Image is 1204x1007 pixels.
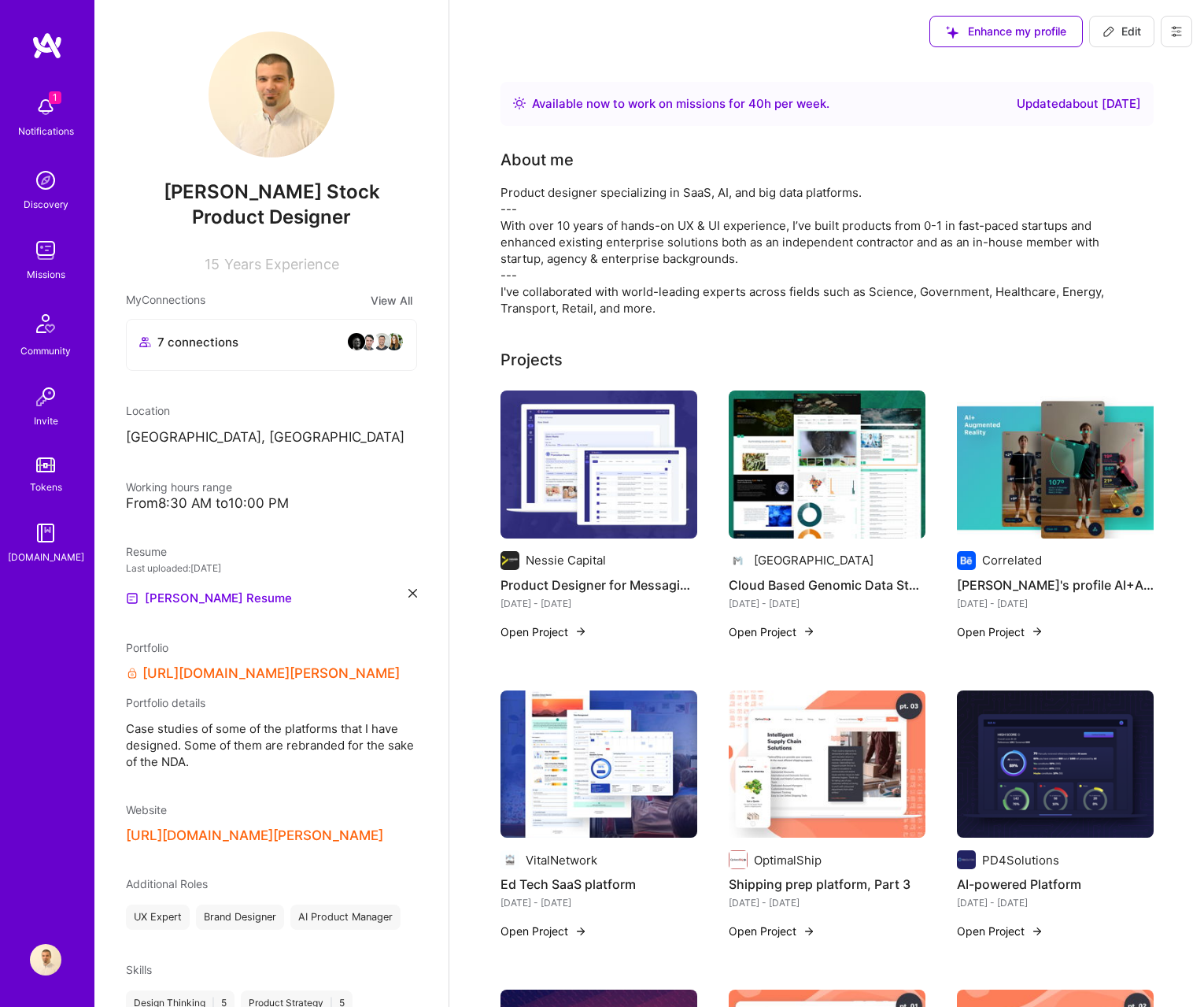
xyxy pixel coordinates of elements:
div: Location [126,402,417,419]
img: avatar [372,332,391,351]
img: Shipping prep platform, Part 3 [729,690,925,839]
span: Portfolio [126,641,168,654]
button: Open Project [500,923,587,939]
img: User Avatar [209,31,334,157]
h4: Product Designer for Messaging and Discounting Web App [500,575,697,595]
i: icon Close [408,589,417,598]
img: arrow-right [1031,625,1043,638]
img: Company logo [500,551,519,570]
button: Open Project [500,624,587,640]
span: Enhance my profile [946,24,1066,39]
span: Additional Roles [126,877,208,890]
img: Company logo [729,850,748,869]
div: Nessie Capital [526,552,606,568]
h4: Shipping prep platform, Part 3 [729,874,925,894]
div: Product designer specializing in SaaS, AI, and big data platforms. --- With over 10 years of hand... [500,184,1130,317]
img: Invite [30,381,61,413]
button: Open Project [957,624,1043,640]
img: Cloud Based Genomic Data Storage Analysis Portal [729,391,925,539]
button: Open Project [729,923,815,939]
div: Invite [34,413,58,429]
img: bell [30,91,61,123]
span: Skills [126,963,152,976]
div: [DATE] - [DATE] [729,595,925,612]
span: Years Experience [224,256,339,272]
div: Brand Designer [196,905,284,930]
a: [URL][DOMAIN_NAME][PERSON_NAME] [142,665,400,682]
span: 15 [205,256,220,272]
div: Available now to work on missions for h per week . [532,94,829,113]
h4: Ed Tech SaaS platform [500,874,697,894]
img: avatar [360,332,379,351]
button: Open Project [729,624,815,640]
div: Projects [500,348,563,372]
span: Edit [1102,24,1141,39]
div: Tell us a little about yourself [500,148,574,172]
button: 7 connectionsavataravataravataravatar [126,319,417,371]
button: Edit [1089,16,1154,47]
div: [DATE] - [DATE] [500,894,697,911]
div: [GEOGRAPHIC_DATA] [754,552,873,568]
img: Company logo [729,551,748,570]
img: logo [31,31,63,60]
img: Company logo [500,850,519,869]
div: From 8:30 AM to 10:00 PM [126,495,417,512]
img: Ed Tech SaaS platform [500,690,697,839]
div: [DATE] - [DATE] [500,595,697,612]
div: About me [500,148,574,172]
span: My Connections [126,291,205,309]
i: icon SuggestedTeams [946,26,958,39]
div: Updated about [DATE] [1017,94,1141,113]
img: User Avatar [30,944,61,976]
span: Working hours range [126,480,232,494]
img: arrow-right [803,625,815,638]
div: Missions [27,266,65,283]
span: Website [126,803,167,816]
p: [GEOGRAPHIC_DATA], [GEOGRAPHIC_DATA] [126,428,417,447]
div: [DOMAIN_NAME] [8,549,84,565]
span: Resume [126,545,167,558]
span: 7 connections [157,334,238,350]
button: Open Project [957,923,1043,939]
img: avatar [347,332,366,351]
div: Last uploaded: [DATE] [126,560,417,576]
div: [DATE] - [DATE] [957,595,1154,612]
span: 40 [748,96,764,111]
img: discovery [30,165,61,196]
button: Enhance my profile [929,16,1083,47]
span: Case studies of some of the platforms that I have designed. Some of them are rebranded for the sa... [126,720,417,770]
div: UX Expert [126,905,190,930]
img: Resume [126,592,138,605]
div: Portfolio details [126,694,417,711]
div: AI Product Manager [290,905,401,930]
span: [PERSON_NAME] Stock [126,180,417,204]
img: AI-powered Platform [957,690,1154,839]
img: Availability [513,97,526,109]
span: Product Designer [192,205,351,228]
button: View All [366,291,417,309]
img: Product Designer for Messaging and Discounting Web App [500,391,697,539]
h4: [PERSON_NAME]'s profile AI+Augmented Reality Physiotherapy App [957,575,1154,595]
img: arrow-right [574,925,587,938]
div: Community [20,342,71,359]
div: Tokens [30,479,62,495]
div: [DATE] - [DATE] [957,894,1154,911]
div: Correlated [982,552,1042,568]
img: guide book [30,517,61,549]
a: [PERSON_NAME] Resume [126,589,292,608]
i: icon Collaborator [139,336,151,348]
h4: Cloud Based Genomic Data Storage Analysis Portal [729,575,925,595]
img: Krispin Stock's profile AI+Augmented Reality Physiotherapy App [957,391,1154,539]
div: OptimalShip [754,852,822,868]
img: tokens [36,457,55,472]
div: [DATE] - [DATE] [729,894,925,911]
h4: AI-powered Platform [957,874,1154,894]
img: arrow-right [574,625,587,638]
img: Company logo [957,850,976,869]
img: arrow-right [1031,925,1043,938]
img: Community [27,305,65,342]
img: Company logo [957,551,976,570]
div: Discovery [24,196,68,213]
div: VitalNetwork [526,852,597,868]
img: avatar [385,332,404,351]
